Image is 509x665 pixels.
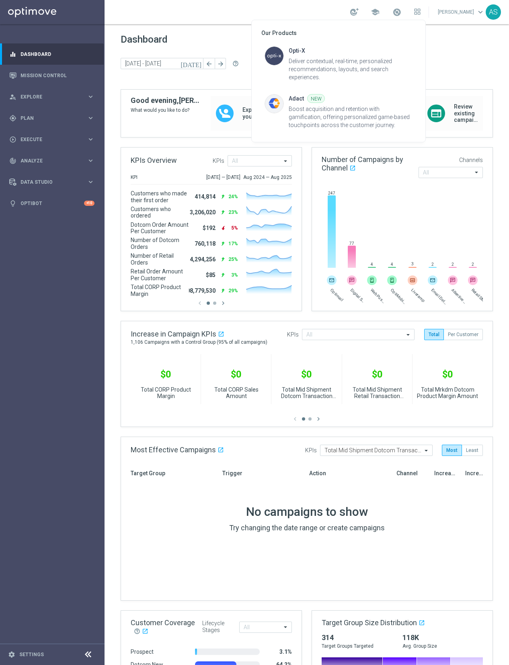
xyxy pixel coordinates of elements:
button: optimove-iconAdactNEWBoost acquisition and retention with gamification, offering personalized gam... [261,91,415,132]
div: Adact [289,94,304,103]
div: Deliver contextual, real-time, personalized recommendations, layouts, and search experiences. [289,57,412,81]
div: Opti-X [289,46,305,55]
div: NEW [307,94,325,103]
div: Our Products [261,30,416,37]
button: optimove-iconOpti-XDeliver contextual, real-time, personalized recommendations, layouts, and sear... [261,43,415,84]
img: optimove-icon [265,46,284,66]
div: Boost acquisition and retention with gamification, offering personalized game-based touchpoints a... [289,105,412,129]
img: optimove-icon [265,94,284,113]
